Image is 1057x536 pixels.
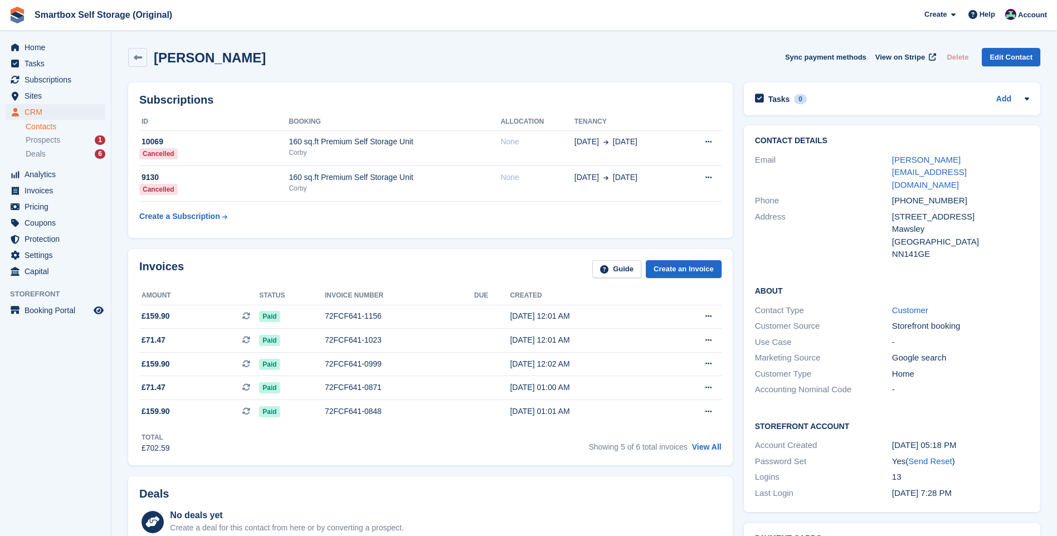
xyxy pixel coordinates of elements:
div: 6 [95,149,105,159]
th: Tenancy [574,113,682,131]
button: Sync payment methods [785,48,866,66]
div: Create a Subscription [139,211,220,222]
div: 72FCF641-0999 [325,358,474,370]
a: Contacts [26,121,105,132]
div: Customer Type [755,368,892,381]
div: Accounting Nominal Code [755,383,892,396]
div: Cancelled [139,184,178,195]
div: 13 [892,471,1029,484]
div: 10069 [139,136,289,148]
div: 72FCF641-0848 [325,406,474,417]
th: Due [474,287,510,305]
span: £71.47 [142,334,165,346]
a: Prospects 1 [26,134,105,146]
span: Paid [259,359,280,370]
div: Phone [755,194,892,207]
h2: Contact Details [755,137,1029,145]
div: [GEOGRAPHIC_DATA] [892,236,1029,248]
a: Edit Contact [982,48,1040,66]
div: 9130 [139,172,289,183]
div: None [500,172,574,183]
div: None [500,136,574,148]
span: CRM [25,104,91,120]
span: £71.47 [142,382,165,393]
span: Paid [259,406,280,417]
div: Total [142,432,170,442]
div: Logins [755,471,892,484]
div: Cancelled [139,148,178,159]
a: menu [6,40,105,55]
div: Storefront booking [892,320,1029,333]
span: [DATE] [613,136,637,148]
h2: Subscriptions [139,94,722,106]
span: Settings [25,247,91,263]
a: menu [6,215,105,231]
span: Analytics [25,167,91,182]
a: Customer [892,305,928,315]
h2: [PERSON_NAME] [154,50,266,65]
a: [PERSON_NAME][EMAIL_ADDRESS][DOMAIN_NAME] [892,155,967,189]
a: menu [6,72,105,87]
a: menu [6,167,105,182]
span: View on Stripe [875,52,925,63]
span: Coupons [25,215,91,231]
a: Create a Subscription [139,206,227,227]
span: Protection [25,231,91,247]
th: ID [139,113,289,131]
th: Allocation [500,113,574,131]
img: stora-icon-8386f47178a22dfd0bd8f6a31ec36ba5ce8667c1dd55bd0f319d3a0aa187defe.svg [9,7,26,23]
a: menu [6,183,105,198]
div: Contact Type [755,304,892,317]
img: Alex Selenitsas [1005,9,1016,20]
span: £159.90 [142,358,170,370]
div: 1 [95,135,105,145]
span: Deals [26,149,46,159]
div: Corby [289,183,500,193]
div: 160 sq.ft Premium Self Storage Unit [289,172,500,183]
div: 72FCF641-0871 [325,382,474,393]
div: NN141GE [892,248,1029,261]
span: Home [25,40,91,55]
div: [DATE] 12:01 AM [510,334,662,346]
span: Prospects [26,135,60,145]
a: Send Reset [908,456,952,466]
span: [DATE] [574,172,599,183]
button: Delete [942,48,973,66]
span: £159.90 [142,406,170,417]
span: Create [924,9,947,20]
div: 72FCF641-1023 [325,334,474,346]
div: Last Login [755,487,892,500]
span: Account [1018,9,1047,21]
th: Status [259,287,325,305]
span: [DATE] [613,172,637,183]
div: Home [892,368,1029,381]
div: [DATE] 12:02 AM [510,358,662,370]
a: menu [6,56,105,71]
a: menu [6,231,105,247]
div: Account Created [755,439,892,452]
div: £702.59 [142,442,170,454]
div: - [892,336,1029,349]
a: menu [6,104,105,120]
a: Preview store [92,304,105,317]
div: 72FCF641-1156 [325,310,474,322]
a: menu [6,303,105,318]
span: Booking Portal [25,303,91,318]
a: View on Stripe [871,48,938,66]
h2: About [755,285,1029,296]
time: 2022-12-09 19:28:55 UTC [892,488,952,498]
a: Deals 6 [26,148,105,160]
h2: Storefront Account [755,420,1029,431]
div: [DATE] 05:18 PM [892,439,1029,452]
h2: Invoices [139,260,184,279]
div: [DATE] 12:01 AM [510,310,662,322]
span: [DATE] [574,136,599,148]
div: 0 [794,94,807,104]
div: Marketing Source [755,352,892,364]
div: Use Case [755,336,892,349]
span: Pricing [25,199,91,215]
div: Address [755,211,892,261]
h2: Deals [139,488,169,500]
span: Invoices [25,183,91,198]
a: Smartbox Self Storage (Original) [30,6,177,24]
